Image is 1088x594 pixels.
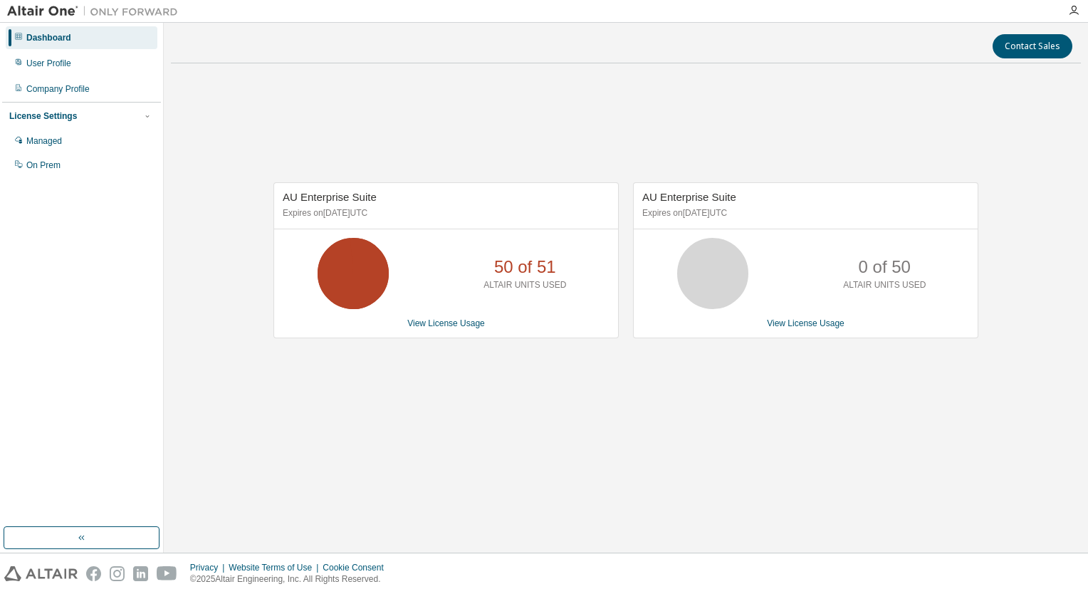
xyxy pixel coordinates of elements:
p: ALTAIR UNITS USED [843,279,926,291]
div: On Prem [26,160,61,171]
div: Cookie Consent [323,562,392,573]
div: Company Profile [26,83,90,95]
p: Expires on [DATE] UTC [642,207,966,219]
p: 50 of 51 [494,255,556,279]
p: © 2025 Altair Engineering, Inc. All Rights Reserved. [190,573,392,585]
div: Dashboard [26,32,71,43]
p: 0 of 50 [859,255,911,279]
a: View License Usage [407,318,485,328]
div: Privacy [190,562,229,573]
img: facebook.svg [86,566,101,581]
div: License Settings [9,110,77,122]
div: Managed [26,135,62,147]
span: AU Enterprise Suite [283,191,377,203]
img: linkedin.svg [133,566,148,581]
span: AU Enterprise Suite [642,191,736,203]
p: Expires on [DATE] UTC [283,207,606,219]
p: ALTAIR UNITS USED [483,279,566,291]
img: instagram.svg [110,566,125,581]
div: User Profile [26,58,71,69]
div: Website Terms of Use [229,562,323,573]
a: View License Usage [767,318,844,328]
button: Contact Sales [993,34,1072,58]
img: youtube.svg [157,566,177,581]
img: altair_logo.svg [4,566,78,581]
img: Altair One [7,4,185,19]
